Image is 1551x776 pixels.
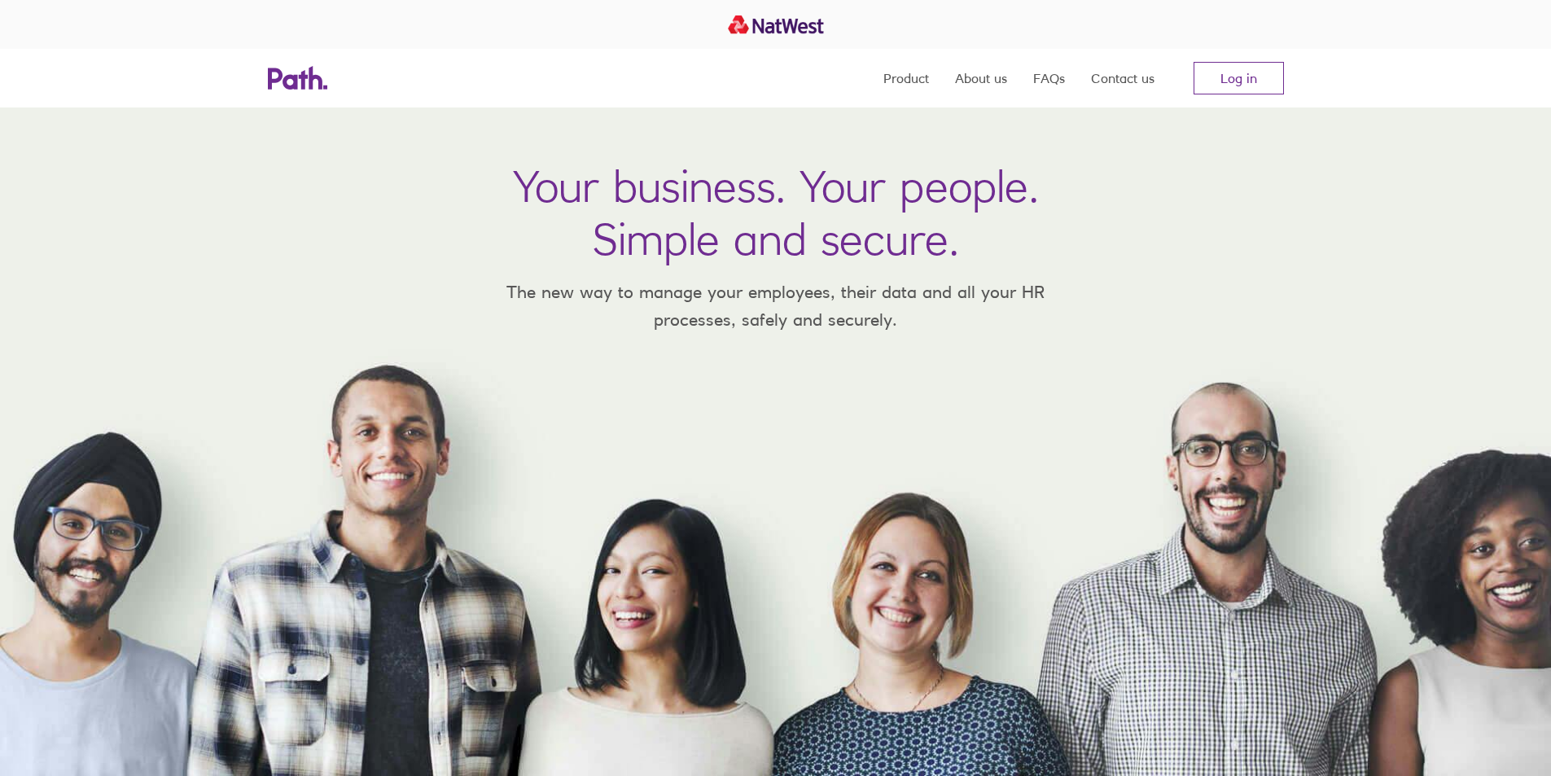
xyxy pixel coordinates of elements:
p: The new way to manage your employees, their data and all your HR processes, safely and securely. [483,278,1069,333]
h1: Your business. Your people. Simple and secure. [513,160,1039,265]
a: Log in [1194,62,1284,94]
a: FAQs [1033,49,1065,107]
a: About us [955,49,1007,107]
a: Product [883,49,929,107]
a: Contact us [1091,49,1154,107]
